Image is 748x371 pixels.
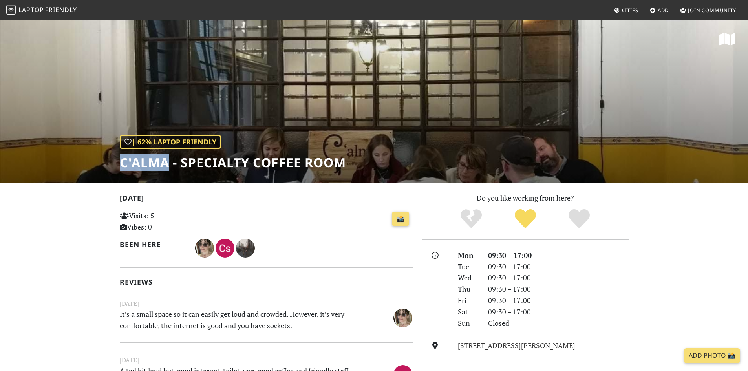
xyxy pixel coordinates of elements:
img: 3362-csaba.jpg [216,239,234,258]
span: Join Community [688,7,736,14]
div: No [444,208,498,230]
a: LaptopFriendly LaptopFriendly [6,4,77,17]
div: Tue [453,261,483,272]
img: 4182-leonor.jpg [393,309,412,327]
span: Csabi Sovago [216,243,236,252]
div: 09:30 – 17:00 [483,283,633,295]
span: Leonor Ribeiro [195,243,216,252]
div: Sat [453,306,483,318]
div: 09:30 – 17:00 [483,272,633,283]
a: Add Photo 📸 [684,348,740,363]
span: Leonor Ribeiro [393,312,412,322]
h2: Been here [120,240,186,249]
div: | 62% Laptop Friendly [120,135,221,149]
p: Do you like working from here? [422,192,629,204]
span: Friendly [45,5,77,14]
div: Fri [453,295,483,306]
a: Cities [611,3,642,17]
small: [DATE] [115,299,417,309]
small: [DATE] [115,355,417,365]
h2: [DATE] [120,194,413,205]
div: Sun [453,318,483,329]
div: Wed [453,272,483,283]
img: 4182-leonor.jpg [195,239,214,258]
a: Add [647,3,672,17]
div: 09:30 – 17:00 [483,306,633,318]
div: 09:30 – 17:00 [483,261,633,272]
span: Add [658,7,669,14]
div: Yes [498,208,552,230]
div: 09:30 – 17:00 [483,250,633,261]
div: Closed [483,318,633,329]
div: Mon [453,250,483,261]
img: LaptopFriendly [6,5,16,15]
div: 09:30 – 17:00 [483,295,633,306]
p: It’s a small space so it can easily get loud and crowded. However, it’s very comfortable, the int... [115,309,367,331]
span: Laptop [18,5,44,14]
a: [STREET_ADDRESS][PERSON_NAME] [458,341,575,350]
a: 📸 [392,212,409,227]
img: 1798-pol.jpg [236,239,255,258]
a: Join Community [677,3,739,17]
div: Definitely! [552,208,606,230]
h2: Reviews [120,278,413,286]
p: Visits: 5 Vibes: 0 [120,210,211,233]
span: Pol Deàs [236,243,255,252]
div: Thu [453,283,483,295]
span: Cities [622,7,638,14]
h1: C'alma - Specialty Coffee Room [120,155,346,170]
